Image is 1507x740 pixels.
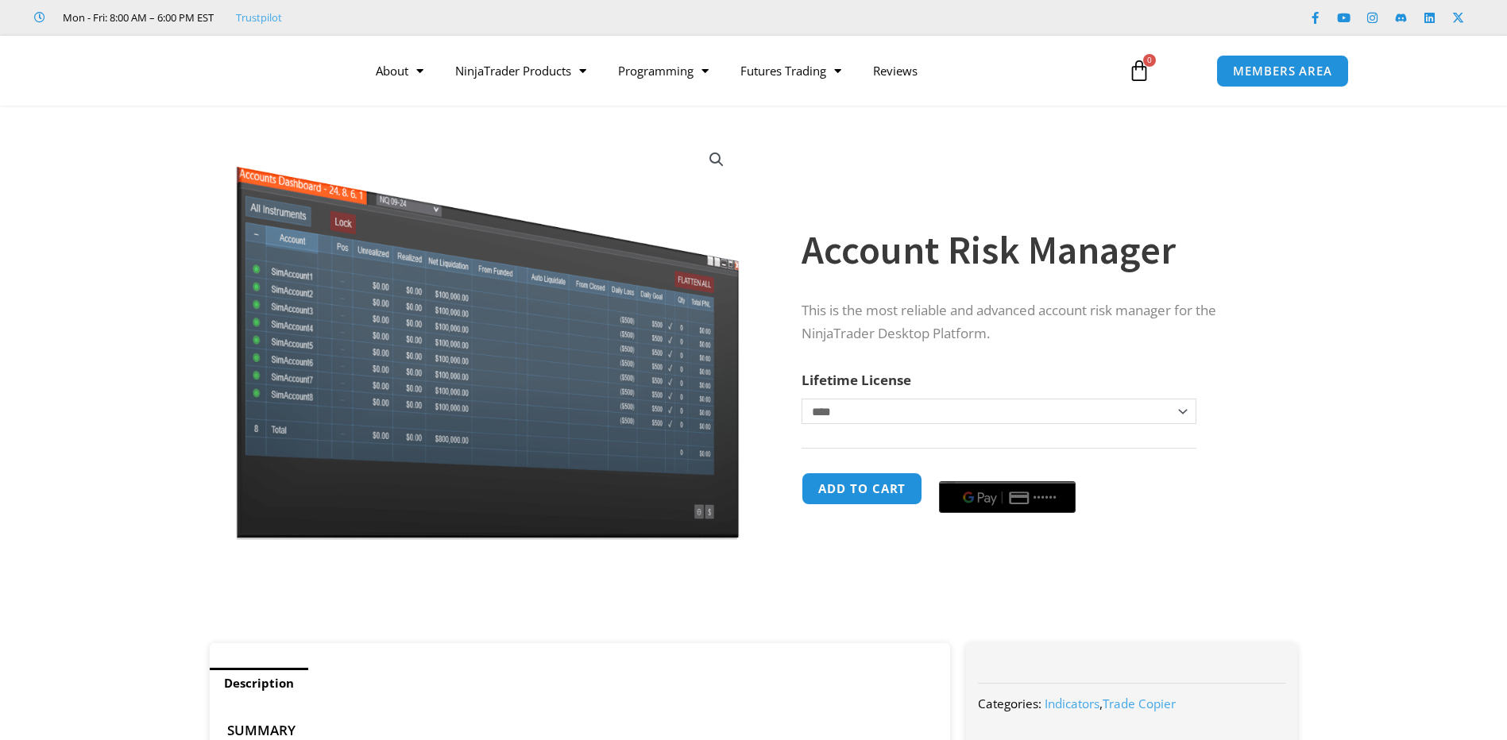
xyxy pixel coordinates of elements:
iframe: Secure payment input frame [936,470,1079,472]
span: 0 [1143,54,1156,67]
h4: Summary [227,723,921,738]
button: Buy with GPay [939,481,1076,513]
a: View full-screen image gallery [702,145,731,174]
button: Add to cart [802,472,922,505]
label: Lifetime License [802,371,911,389]
a: Description [210,668,308,699]
a: MEMBERS AREA [1216,55,1349,87]
a: Reviews [857,52,933,89]
span: Categories: [978,696,1041,711]
a: Indicators [1045,696,1099,711]
h1: Account Risk Manager [802,222,1265,278]
img: Screenshot 2024-08-26 15462845454 [232,133,743,540]
nav: Menu [360,52,1110,89]
a: About [360,52,439,89]
a: 0 [1104,48,1174,94]
a: Trade Copier [1103,696,1176,711]
span: , [1045,696,1176,711]
p: This is the most reliable and advanced account risk manager for the NinjaTrader Desktop Platform. [802,299,1265,345]
span: Mon - Fri: 8:00 AM – 6:00 PM EST [59,8,214,27]
a: Programming [602,52,725,89]
img: LogoAI | Affordable Indicators – NinjaTrader [158,42,329,99]
text: •••••• [1034,492,1057,503]
a: Futures Trading [725,52,857,89]
span: MEMBERS AREA [1233,65,1332,77]
a: Trustpilot [236,8,282,27]
a: NinjaTrader Products [439,52,602,89]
